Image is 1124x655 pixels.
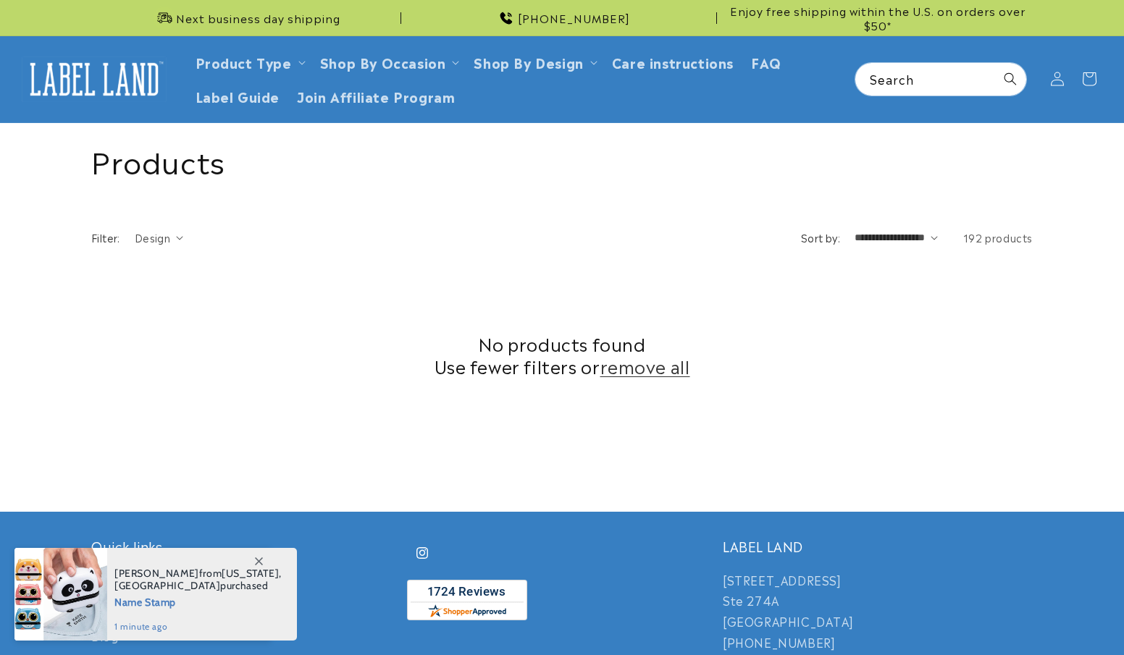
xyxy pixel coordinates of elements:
h2: LABEL LAND [723,538,1033,554]
span: [GEOGRAPHIC_DATA] [114,579,220,592]
a: Care instructions [603,45,742,79]
span: FAQ [751,54,781,70]
span: 192 products [963,230,1033,245]
h1: Products [91,141,1033,179]
span: Label Guide [196,88,280,104]
span: [PERSON_NAME] [114,567,199,580]
summary: Shop By Design [465,45,603,79]
h2: Quick links [91,538,401,554]
button: Search [994,63,1026,95]
a: remove all [600,355,690,377]
h2: Filter: [91,230,120,245]
span: from , purchased [114,567,282,592]
img: Customer Reviews [407,580,527,620]
span: Enjoy free shipping within the U.S. on orders over $50* [723,4,1033,32]
h2: No products found Use fewer filters or [91,332,1033,377]
span: Design [135,230,170,245]
a: Label Guide [187,79,289,113]
label: Sort by: [801,230,840,245]
img: Label Land [22,56,167,101]
span: [US_STATE] [222,567,279,580]
summary: Shop By Occasion [311,45,466,79]
span: Shop By Occasion [320,54,446,70]
span: [PHONE_NUMBER] [518,11,630,25]
summary: Product Type [187,45,311,79]
a: Label Land [17,51,172,107]
a: Shop By Design [474,52,583,72]
a: Join Affiliate Program [288,79,464,113]
summary: Design (0 selected) [135,230,183,245]
iframe: Gorgias live chat messenger [979,593,1110,641]
a: Product Type [196,52,292,72]
span: 1 minute ago [114,620,282,633]
span: Name Stamp [114,592,282,610]
span: Join Affiliate Program [297,88,455,104]
span: Next business day shipping [176,11,340,25]
a: FAQ [742,45,790,79]
span: Care instructions [612,54,734,70]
